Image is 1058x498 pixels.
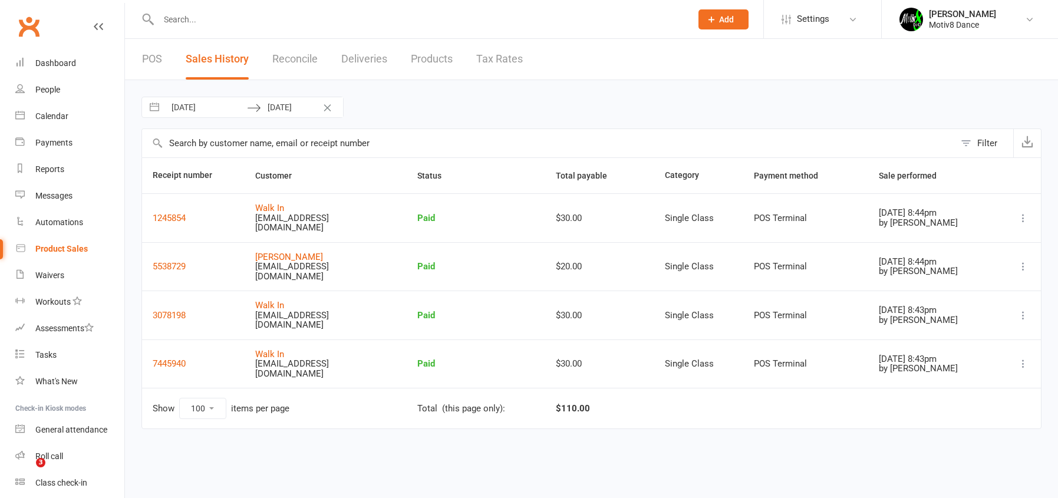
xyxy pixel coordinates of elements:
[255,169,305,183] button: Customer
[35,191,72,200] div: Messages
[556,398,590,419] div: $110.00
[556,262,643,272] div: $20.00
[879,266,985,276] div: by [PERSON_NAME]
[556,171,620,180] span: Total payable
[665,359,733,369] div: Single Class
[35,451,63,461] div: Roll call
[955,129,1013,157] button: Filter
[417,169,454,183] button: Status
[556,213,643,223] div: $30.00
[879,218,985,228] div: by [PERSON_NAME]
[556,311,643,321] div: $30.00
[35,350,57,360] div: Tasks
[142,129,955,157] input: Search by customer name, email or receipt number
[35,297,71,306] div: Workouts
[255,203,284,213] a: Walk In
[15,315,124,342] a: Assessments
[698,9,749,29] button: Add
[142,39,162,80] a: POS
[665,262,733,272] div: Single Class
[556,169,620,183] button: Total payable
[35,58,76,68] div: Dashboard
[153,211,186,225] button: 1245854
[654,158,743,193] th: Category
[442,404,505,414] div: (this page only):
[556,359,643,369] div: $30.00
[879,171,950,180] span: Sale performed
[35,425,107,434] div: General attendance
[35,138,72,147] div: Payments
[15,368,124,395] a: What's New
[15,130,124,156] a: Payments
[153,357,186,371] button: 7445940
[255,359,361,378] div: [EMAIL_ADDRESS][DOMAIN_NAME]
[36,458,45,467] span: 3
[899,8,923,31] img: thumb_image1679272194.png
[879,315,985,325] div: by [PERSON_NAME]
[879,208,985,218] div: [DATE] 8:44pm
[35,271,64,280] div: Waivers
[15,470,124,496] a: Class kiosk mode
[417,262,535,272] div: Paid
[35,217,83,227] div: Automations
[719,15,734,24] span: Add
[35,164,64,174] div: Reports
[665,213,733,223] div: Single Class
[35,324,94,333] div: Assessments
[255,300,284,311] a: Walk In
[35,85,60,94] div: People
[15,77,124,103] a: People
[12,458,40,486] iframe: Intercom live chat
[977,136,997,150] div: Filter
[754,171,831,180] span: Payment method
[15,417,124,443] a: General attendance kiosk mode
[665,311,733,321] div: Single Class
[15,209,124,236] a: Automations
[255,252,323,262] a: [PERSON_NAME]
[255,213,361,233] div: [EMAIL_ADDRESS][DOMAIN_NAME]
[272,39,318,80] a: Reconcile
[35,478,87,487] div: Class check-in
[14,12,44,41] a: Clubworx
[879,364,985,374] div: by [PERSON_NAME]
[15,50,124,77] a: Dashboard
[231,404,289,414] div: items per page
[15,342,124,368] a: Tasks
[35,111,68,121] div: Calendar
[15,236,124,262] a: Product Sales
[155,11,683,28] input: Search...
[15,262,124,289] a: Waivers
[476,39,523,80] a: Tax Rates
[417,404,437,414] div: Total
[417,171,454,180] span: Status
[35,244,88,253] div: Product Sales
[754,311,858,321] div: POS Terminal
[879,305,985,315] div: [DATE] 8:43pm
[879,169,950,183] button: Sale performed
[142,158,245,193] th: Receipt number
[153,259,186,273] button: 5538729
[255,349,284,360] a: Walk In
[929,9,996,19] div: [PERSON_NAME]
[797,6,829,32] span: Settings
[879,354,985,364] div: [DATE] 8:43pm
[15,103,124,130] a: Calendar
[261,97,343,117] input: To
[929,19,996,30] div: Motiv8 Dance
[255,262,361,281] div: [EMAIL_ADDRESS][DOMAIN_NAME]
[411,39,453,80] a: Products
[153,308,186,322] button: 3078198
[317,96,338,118] button: Clear Dates
[15,156,124,183] a: Reports
[754,213,858,223] div: POS Terminal
[417,311,535,321] div: Paid
[35,377,78,386] div: What's New
[165,97,247,117] input: From
[754,169,831,183] button: Payment method
[153,398,289,419] div: Show
[417,213,535,223] div: Paid
[417,359,535,369] div: Paid
[879,257,985,267] div: [DATE] 8:44pm
[754,262,858,272] div: POS Terminal
[144,97,165,117] button: Interact with the calendar and add the check-in date for your trip.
